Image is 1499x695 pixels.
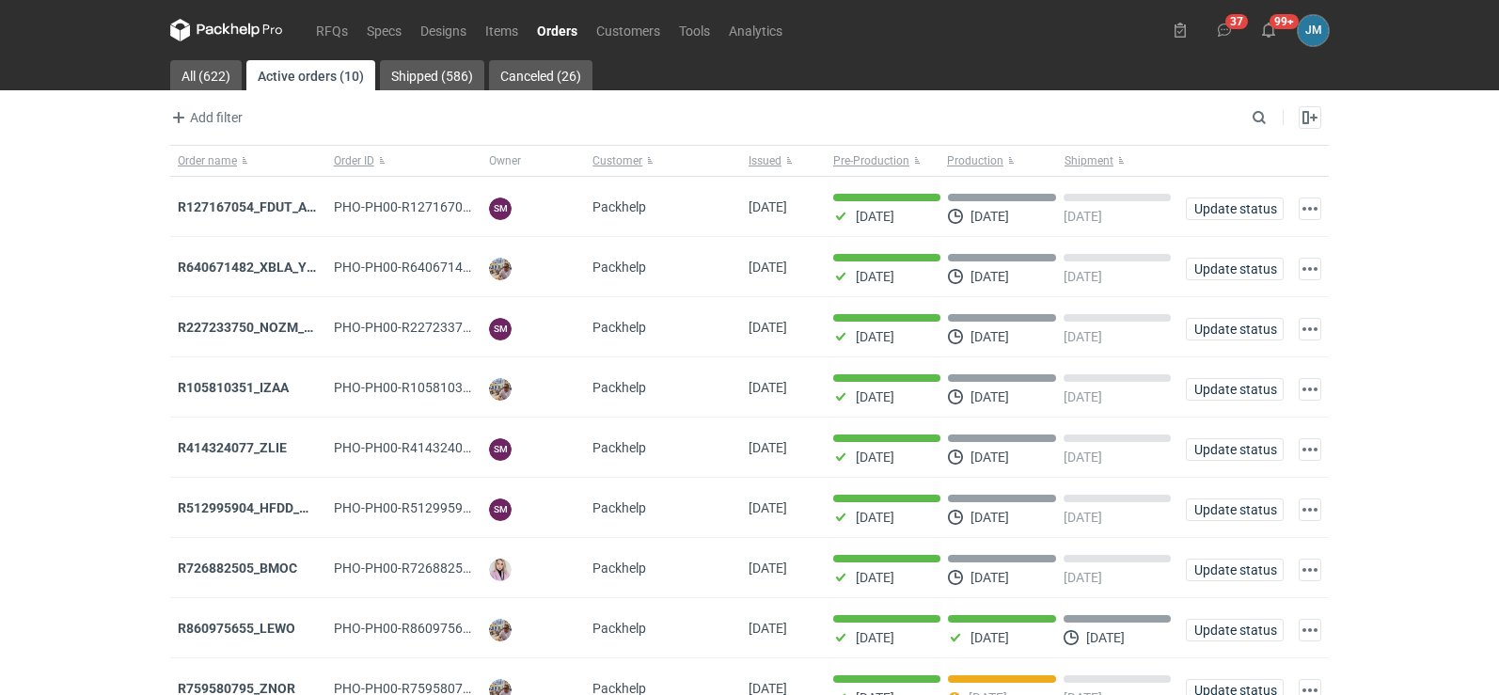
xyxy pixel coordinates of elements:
a: All (622) [170,60,242,90]
span: Update status [1194,443,1275,456]
span: Owner [489,153,521,168]
a: R227233750_NOZM_V1 [178,320,320,335]
p: [DATE] [970,450,1009,465]
button: Actions [1299,619,1321,641]
button: Update status [1186,438,1284,461]
a: R640671482_XBLA_YSXL_LGDV_BUVN_WVLV [178,260,451,275]
span: 08/09/2025 [749,260,787,275]
p: [DATE] [1064,329,1102,344]
button: Actions [1299,498,1321,521]
p: [DATE] [1064,570,1102,585]
button: Issued [741,146,826,176]
p: [DATE] [1064,269,1102,284]
p: [DATE] [970,570,1009,585]
span: 25/08/2025 [749,561,787,576]
button: Pre-Production [826,146,943,176]
a: Designs [411,19,476,41]
button: Add filter [166,106,244,129]
p: [DATE] [970,630,1009,645]
figcaption: SM [489,438,512,461]
span: Add filter [167,106,243,129]
p: [DATE] [1064,209,1102,224]
a: R860975655_LEWO [178,621,295,636]
a: Tools [670,19,719,41]
a: Analytics [719,19,792,41]
button: Update status [1186,378,1284,401]
span: Update status [1194,262,1275,276]
a: Active orders (10) [246,60,375,90]
button: 37 [1209,15,1239,45]
p: [DATE] [856,269,894,284]
button: Shipment [1061,146,1178,176]
button: Update status [1186,318,1284,340]
a: Canceled (26) [489,60,592,90]
span: Packhelp [592,199,646,214]
span: Packhelp [592,320,646,335]
button: Actions [1299,258,1321,280]
a: R512995904_HFDD_MOOR [178,500,338,515]
span: Packhelp [592,260,646,275]
a: R105810351_IZAA [178,380,289,395]
span: PHO-PH00-R227233750_NOZM_V1 [334,320,543,335]
p: [DATE] [856,329,894,344]
button: Order ID [326,146,482,176]
a: R414324077_ZLIE [178,440,287,455]
p: [DATE] [970,269,1009,284]
span: Update status [1194,563,1275,577]
img: Klaudia Wiśniewska [489,559,512,581]
span: PHO-PH00-R127167054_FDUT_ACTL [334,199,553,214]
button: Actions [1299,378,1321,401]
button: Update status [1186,197,1284,220]
a: R726882505_BMOC [178,561,297,576]
span: Update status [1194,624,1275,637]
span: Order name [178,153,237,168]
button: Actions [1299,438,1321,461]
p: [DATE] [970,209,1009,224]
p: [DATE] [970,389,1009,404]
span: PHO-PH00-R105810351_IZAA [334,380,512,395]
p: [DATE] [856,209,894,224]
span: Packhelp [592,380,646,395]
span: PHO-PH00-R726882505_BMOC [334,561,521,576]
button: Update status [1186,619,1284,641]
a: Shipped (586) [380,60,484,90]
button: Update status [1186,258,1284,280]
a: Specs [357,19,411,41]
img: Michał Palasek [489,378,512,401]
a: R127167054_FDUT_ACTL [178,199,331,214]
button: Update status [1186,498,1284,521]
p: [DATE] [856,450,894,465]
button: JM [1298,15,1329,46]
p: [DATE] [856,510,894,525]
span: 04/09/2025 [749,320,787,335]
p: [DATE] [1064,389,1102,404]
span: PHO-PH00-R414324077_ZLIE [334,440,510,455]
span: Issued [749,153,781,168]
span: Packhelp [592,621,646,636]
span: 09/09/2025 [749,199,787,214]
p: [DATE] [1086,630,1125,645]
input: Search [1248,106,1308,129]
a: RFQs [307,19,357,41]
span: Order ID [334,153,374,168]
p: [DATE] [856,389,894,404]
span: Packhelp [592,500,646,515]
a: Items [476,19,528,41]
span: 26/08/2025 [749,440,787,455]
img: Michał Palasek [489,258,512,280]
a: Orders [528,19,587,41]
span: 02/09/2025 [749,380,787,395]
figcaption: SM [489,318,512,340]
span: 25/08/2025 [749,500,787,515]
p: [DATE] [856,570,894,585]
a: Customers [587,19,670,41]
button: Actions [1299,197,1321,220]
